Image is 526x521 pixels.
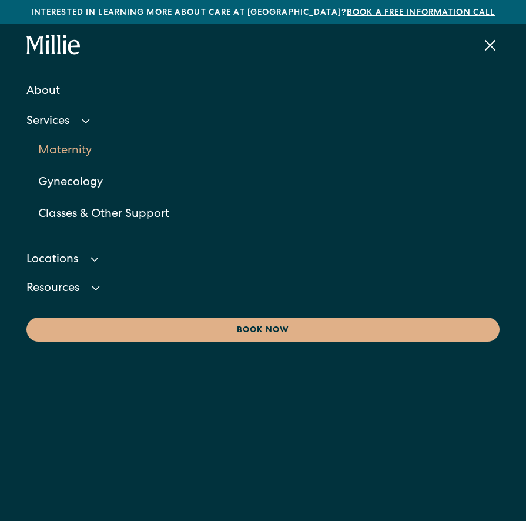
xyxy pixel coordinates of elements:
div: Locations [26,254,78,266]
a: Gynecology [38,167,500,199]
a: About [26,76,500,108]
a: Classes & Other Support [38,199,500,231]
a: Maternity [38,135,500,167]
a: Book a free information call [347,9,495,17]
div: Resources [26,276,500,302]
div: Interested in learning more about care at [GEOGRAPHIC_DATA]? [19,7,507,19]
a: Book now [26,318,500,342]
div: Resources [26,283,79,295]
a: home [26,35,81,56]
div: menu [476,31,500,59]
nav: Services [26,135,500,245]
div: Locations [26,247,500,273]
div: Services [26,109,500,135]
div: Book now [38,325,488,337]
div: Services [26,116,69,128]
